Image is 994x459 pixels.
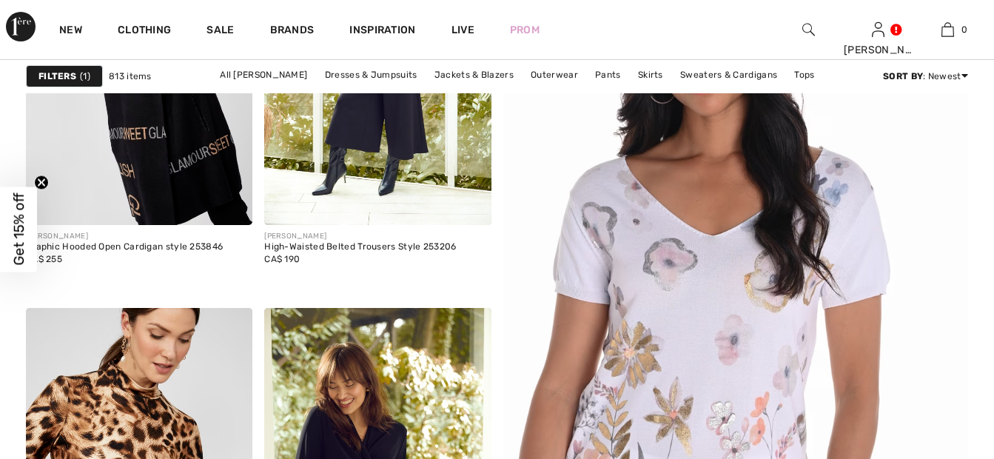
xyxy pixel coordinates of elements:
a: 0 [913,21,981,38]
a: Sale [206,24,234,39]
img: 1ère Avenue [6,12,36,41]
div: High-Waisted Belted Trousers Style 253206 [264,242,456,252]
a: Clothing [118,24,171,39]
div: Graphic Hooded Open Cardigan style 253846 [26,242,223,252]
div: [PERSON_NAME] [26,231,223,242]
a: Tops [787,65,822,84]
a: Jackets & Blazers [427,65,521,84]
span: Inspiration [349,24,415,39]
a: Sweaters & Cardigans [673,65,785,84]
button: Close teaser [34,175,49,190]
div: [PERSON_NAME] [844,42,912,58]
div: [PERSON_NAME] [264,231,456,242]
a: Brands [270,24,315,39]
img: search the website [802,21,815,38]
img: My Bag [941,21,954,38]
a: Dresses & Jumpsuits [318,65,425,84]
span: 1 [80,70,90,83]
span: Get 15% off [10,193,27,266]
a: New [59,24,82,39]
a: Prom [510,22,540,38]
span: Help [131,10,161,24]
div: : Newest [883,70,968,83]
a: All [PERSON_NAME] [212,65,315,84]
span: 813 items [109,70,152,83]
a: Outerwear [523,65,585,84]
a: Live [451,22,474,38]
strong: Filters [38,70,76,83]
span: 0 [961,23,967,36]
span: CA$ 255 [26,254,62,264]
a: Skirts [631,65,671,84]
img: My Info [872,21,884,38]
span: CA$ 190 [264,254,300,264]
a: Pants [588,65,628,84]
strong: Sort By [883,71,923,81]
a: Sign In [872,22,884,36]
